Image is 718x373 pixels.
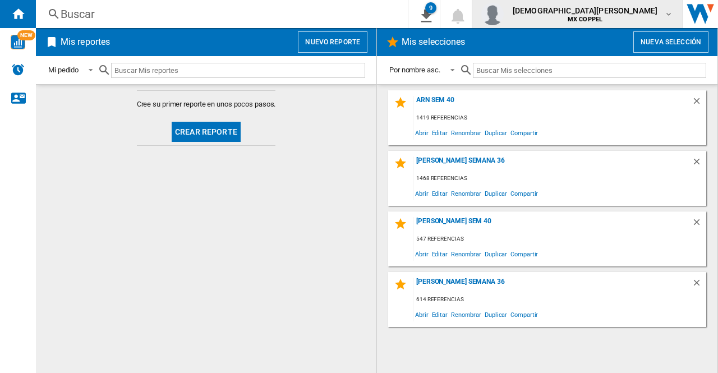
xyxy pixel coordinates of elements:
div: [PERSON_NAME] SEMANA 36 [413,278,692,293]
div: Borrar [692,217,706,232]
div: Mi pedido [48,66,79,74]
div: [PERSON_NAME] Semana 36 [413,156,692,172]
span: Abrir [413,186,430,201]
img: alerts-logo.svg [11,63,25,76]
span: Compartir [509,186,540,201]
span: [DEMOGRAPHIC_DATA][PERSON_NAME] [513,5,657,16]
span: Abrir [413,125,430,140]
span: Compartir [509,307,540,322]
input: Buscar Mis selecciones [473,63,706,78]
div: ARN SEM 40 [413,96,692,111]
div: Borrar [692,96,706,111]
div: Por nombre asc. [389,66,440,74]
div: [PERSON_NAME] SEM 40 [413,217,692,232]
span: Editar [430,186,449,201]
h2: Mis selecciones [399,31,468,53]
img: profile.jpg [481,3,504,25]
span: Renombrar [449,186,483,201]
div: Borrar [692,156,706,172]
span: NEW [17,30,35,40]
span: Editar [430,307,449,322]
div: 547 referencias [413,232,706,246]
span: Duplicar [483,125,509,140]
h2: Mis reportes [58,31,112,53]
span: Editar [430,246,449,261]
div: 9 [425,2,436,13]
button: Nuevo reporte [298,31,367,53]
img: wise-card.svg [11,35,25,49]
div: 1468 referencias [413,172,706,186]
span: Abrir [413,246,430,261]
span: Duplicar [483,307,509,322]
span: Abrir [413,307,430,322]
span: Compartir [509,246,540,261]
div: 614 referencias [413,293,706,307]
button: Nueva selección [633,31,708,53]
span: Duplicar [483,246,509,261]
span: Renombrar [449,307,483,322]
span: Editar [430,125,449,140]
span: Cree su primer reporte en unos pocos pasos. [137,99,276,109]
span: Duplicar [483,186,509,201]
div: Borrar [692,278,706,293]
button: Crear reporte [172,122,241,142]
div: 1419 referencias [413,111,706,125]
span: Renombrar [449,246,483,261]
div: Buscar [61,6,379,22]
b: MX COPPEL [568,16,602,23]
input: Buscar Mis reportes [111,63,365,78]
span: Compartir [509,125,540,140]
span: Renombrar [449,125,483,140]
